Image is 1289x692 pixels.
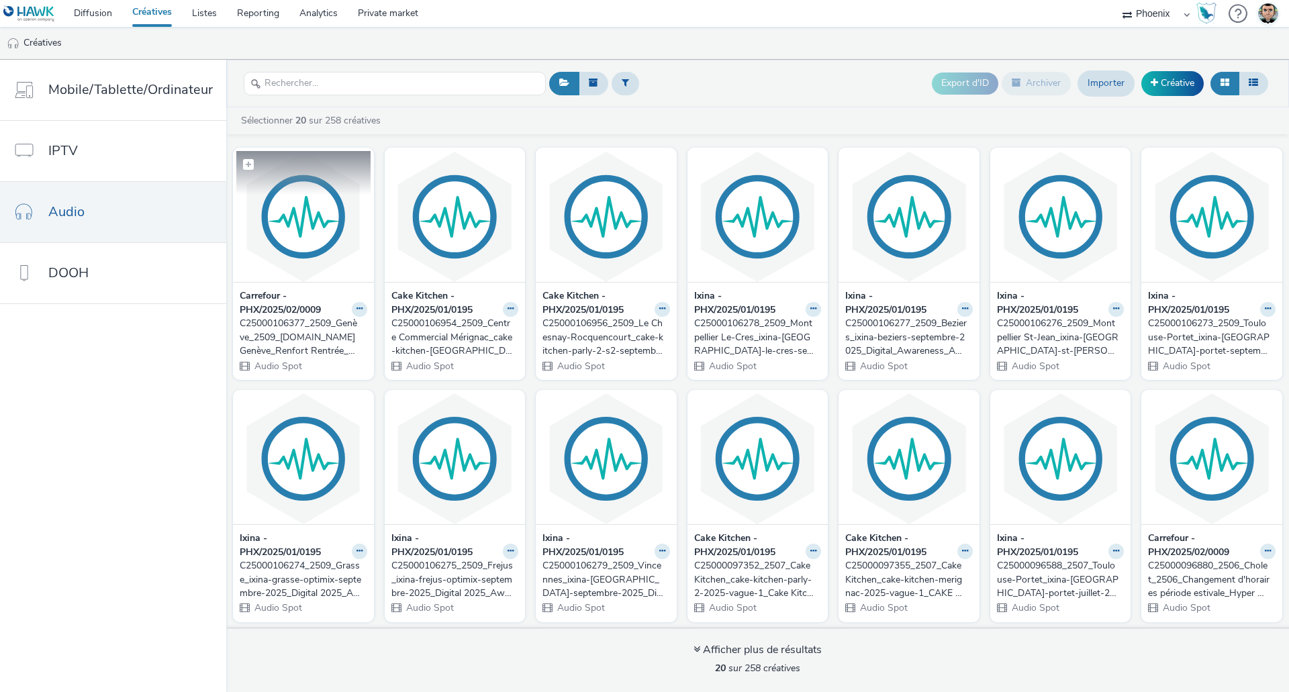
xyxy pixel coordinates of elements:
[542,559,670,600] a: C25000106279_2509_Vincennes_ixina-[GEOGRAPHIC_DATA]-septembre-2025_Digital_Awareness_Audio_Phoeni...
[1141,71,1204,95] a: Créative
[1010,601,1059,614] span: Audio Spot
[694,642,822,658] div: Afficher plus de résultats
[1239,72,1268,95] button: Liste
[994,151,1128,282] img: C25000106276_2509_Montpellier St-Jean_ixina-montpellier-st-jean-septembre-2025_Digital_Awareness_...
[1002,72,1071,95] button: Archiver
[1148,317,1276,358] a: C25000106273_2509_Toulouse-Portet_ixina-[GEOGRAPHIC_DATA]-portet-septembre-2025_Digital_Awareness...
[1258,3,1278,23] img: Thibaut CAVET
[694,559,816,600] div: C25000097352_2507_Cake Kitchen_cake-kitchen-parly-2-2025-vague-1_Cake Kitchen - Parly 2 - Notorié...
[997,317,1119,358] div: C25000106276_2509_Montpellier St-Jean_ixina-[GEOGRAPHIC_DATA]-st-[PERSON_NAME]-septembre-2025_Dig...
[845,317,967,358] div: C25000106277_2509_Beziers_ixina-beziers-septembre-2025_Digital_Awareness_Audio_Phoenix_Phoenix_Mu...
[556,360,605,373] span: Audio Spot
[240,289,348,317] strong: Carrefour - PHX/2025/02/0009
[391,559,519,600] a: C25000106275_2509_Frejus_ixina-frejus-optimix-septembre-2025_Digital 2025_Awareness_Audio_Phoenix...
[715,662,726,675] strong: 20
[997,559,1125,600] a: C25000096588_2507_Toulouse-Portet_ixina-[GEOGRAPHIC_DATA]-portet-juillet-2025_Digital_Awareness_A...
[240,317,367,358] a: C25000106377_2509_Genève_2509_[DOMAIN_NAME] Genève_Renfort Rentrée_Audio Digital__Awareness_Audio...
[845,317,973,358] a: C25000106277_2509_Beziers_ixina-beziers-septembre-2025_Digital_Awareness_Audio_Phoenix_Phoenix_Mu...
[391,317,514,358] div: C25000106954_2509_Centre Commercial Mérignac_cake-kitchen-[GEOGRAPHIC_DATA]-[GEOGRAPHIC_DATA]-s2-...
[542,317,665,358] div: C25000106956_2509_Le Chesnay-Rocquencourt_cake-kitchen-parly-2-s2-septembre-2025_CAKE KITCHEN - P...
[1196,3,1222,24] a: Hawk Academy
[845,559,967,600] div: C25000097355_2507_Cake Kitchen_cake-kitchen-merignac-2025-vague-1_CAKE KITCHEN MERIGNAC 2025 VAGU...
[240,114,386,127] a: Sélectionner sur 258 créatives
[7,37,20,50] img: audio
[236,393,371,524] img: C25000106274_2509_Grasse_ixina-grasse-optimix-septembre-2025_Digital 2025_Awareness_Audio_Phoenix...
[240,532,348,559] strong: Ixina - PHX/2025/01/0195
[388,393,522,524] img: C25000106275_2509_Frejus_ixina-frejus-optimix-septembre-2025_Digital 2025_Awareness_Audio_Phoenix...
[48,80,213,99] span: Mobile/Tablette/Ordinateur
[405,360,454,373] span: Audio Spot
[842,151,976,282] img: C25000106277_2509_Beziers_ixina-beziers-septembre-2025_Digital_Awareness_Audio_Phoenix_Phoenix_Mu...
[694,559,822,600] a: C25000097352_2507_Cake Kitchen_cake-kitchen-parly-2-2025-vague-1_Cake Kitchen - Parly 2 - Notorié...
[1078,70,1135,96] a: Importer
[3,5,55,22] img: undefined Logo
[1161,360,1210,373] span: Audio Spot
[845,559,973,600] a: C25000097355_2507_Cake Kitchen_cake-kitchen-merignac-2025-vague-1_CAKE KITCHEN MERIGNAC 2025 VAGU...
[715,662,800,675] span: sur 258 créatives
[542,317,670,358] a: C25000106956_2509_Le Chesnay-Rocquencourt_cake-kitchen-parly-2-s2-septembre-2025_CAKE KITCHEN - P...
[997,317,1125,358] a: C25000106276_2509_Montpellier St-Jean_ixina-[GEOGRAPHIC_DATA]-st-[PERSON_NAME]-septembre-2025_Dig...
[253,360,302,373] span: Audio Spot
[1148,559,1270,600] div: C25000096880_2506_Cholet_2506_Changement d'horaires période estivale_Hyper Cholet__Traffic_Audio_...
[556,601,605,614] span: Audio Spot
[1010,360,1059,373] span: Audio Spot
[48,263,89,283] span: DOOH
[994,393,1128,524] img: C25000096588_2507_Toulouse-Portet_ixina-toulouse-portet-juillet-2025_Digital_Awareness_Audio_Phoe...
[539,393,673,524] img: C25000106279_2509_Vincennes_ixina-vincennes-septembre-2025_Digital_Awareness_Audio_Phoenix_Phoeni...
[240,559,362,600] div: C25000106274_2509_Grasse_ixina-grasse-optimix-septembre-2025_Digital 2025_Awareness_Audio_Phoenix...
[391,289,500,317] strong: Cake Kitchen - PHX/2025/01/0195
[1145,151,1279,282] img: C25000106273_2509_Toulouse-Portet_ixina-toulouse-portet-septembre-2025_Digital_Awareness_Audio_Ph...
[694,317,816,358] div: C25000106278_2509_Montpellier Le-Cres_ixina-[GEOGRAPHIC_DATA]-le-cres-septembre-2025_Digital _Awa...
[295,114,306,127] strong: 20
[48,141,78,160] span: IPTV
[391,317,519,358] a: C25000106954_2509_Centre Commercial Mérignac_cake-kitchen-[GEOGRAPHIC_DATA]-[GEOGRAPHIC_DATA]-s2-...
[1148,559,1276,600] a: C25000096880_2506_Cholet_2506_Changement d'horaires période estivale_Hyper Cholet__Traffic_Audio_...
[845,289,954,317] strong: Ixina - PHX/2025/01/0195
[542,289,651,317] strong: Cake Kitchen - PHX/2025/01/0195
[708,601,757,614] span: Audio Spot
[1148,289,1257,317] strong: Ixina - PHX/2025/01/0195
[1148,317,1270,358] div: C25000106273_2509_Toulouse-Portet_ixina-[GEOGRAPHIC_DATA]-portet-septembre-2025_Digital_Awareness...
[694,317,822,358] a: C25000106278_2509_Montpellier Le-Cres_ixina-[GEOGRAPHIC_DATA]-le-cres-septembre-2025_Digital _Awa...
[391,559,514,600] div: C25000106275_2509_Frejus_ixina-frejus-optimix-septembre-2025_Digital 2025_Awareness_Audio_Phoenix...
[859,360,908,373] span: Audio Spot
[240,559,367,600] a: C25000106274_2509_Grasse_ixina-grasse-optimix-septembre-2025_Digital 2025_Awareness_Audio_Phoenix...
[708,360,757,373] span: Audio Spot
[1145,393,1279,524] img: C25000096880_2506_Cholet_2506_Changement d'horaires période estivale_Hyper Cholet__Traffic_Audio_...
[842,393,976,524] img: C25000097355_2507_Cake Kitchen_cake-kitchen-merignac-2025-vague-1_CAKE KITCHEN MERIGNAC 2025 VAGU...
[691,151,825,282] img: C25000106278_2509_Montpellier Le-Cres_ixina-montpellier-le-cres-septembre-2025_Digital _Awareness...
[694,289,803,317] strong: Ixina - PHX/2025/01/0195
[391,532,500,559] strong: Ixina - PHX/2025/01/0195
[859,601,908,614] span: Audio Spot
[997,532,1106,559] strong: Ixina - PHX/2025/01/0195
[1210,72,1239,95] button: Grille
[253,601,302,614] span: Audio Spot
[542,532,651,559] strong: Ixina - PHX/2025/01/0195
[240,317,362,358] div: C25000106377_2509_Genève_2509_[DOMAIN_NAME] Genève_Renfort Rentrée_Audio Digital__Awareness_Audio...
[1148,532,1257,559] strong: Carrefour - PHX/2025/02/0009
[48,202,85,221] span: Audio
[244,72,546,95] input: Rechercher...
[388,151,522,282] img: C25000106954_2509_Centre Commercial Mérignac_cake-kitchen-bordeaux-merignac-s2-2025-septembre_Bor...
[932,72,998,94] button: Export d'ID
[997,559,1119,600] div: C25000096588_2507_Toulouse-Portet_ixina-[GEOGRAPHIC_DATA]-portet-juillet-2025_Digital_Awareness_A...
[997,289,1106,317] strong: Ixina - PHX/2025/01/0195
[236,151,371,282] img: C25000106377_2509_Genève_2509_So.bio Genève_Renfort Rentrée_Audio Digital__Awareness_Audio_Phoeni...
[539,151,673,282] img: C25000106956_2509_Le Chesnay-Rocquencourt_cake-kitchen-parly-2-s2-septembre-2025_CAKE KITCHEN - P...
[691,393,825,524] img: C25000097352_2507_Cake Kitchen_cake-kitchen-parly-2-2025-vague-1_Cake Kitchen - Parly 2 - Notorié...
[694,532,803,559] strong: Cake Kitchen - PHX/2025/01/0195
[1196,3,1216,24] img: Hawk Academy
[542,559,665,600] div: C25000106279_2509_Vincennes_ixina-[GEOGRAPHIC_DATA]-septembre-2025_Digital_Awareness_Audio_Phoeni...
[405,601,454,614] span: Audio Spot
[845,532,954,559] strong: Cake Kitchen - PHX/2025/01/0195
[1161,601,1210,614] span: Audio Spot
